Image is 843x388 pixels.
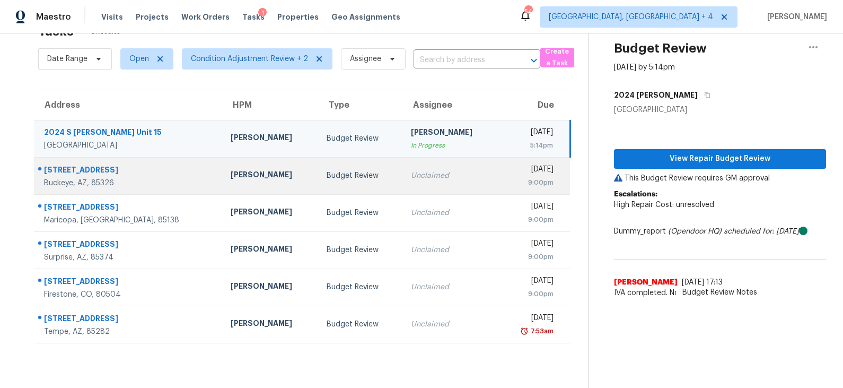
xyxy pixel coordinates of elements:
[331,12,400,22] span: Geo Assignments
[614,43,707,54] h2: Budget Review
[546,46,569,70] span: Create a Task
[258,8,267,19] div: 1
[34,90,222,120] th: Address
[614,191,657,198] b: Escalations:
[44,289,214,300] div: Firestone, CO, 80504
[350,54,381,64] span: Assignee
[231,244,310,257] div: [PERSON_NAME]
[402,90,498,120] th: Assignee
[44,276,214,289] div: [STREET_ADDRESS]
[507,313,554,326] div: [DATE]
[614,277,678,288] span: [PERSON_NAME]
[529,326,554,337] div: 7:53am
[231,206,310,220] div: [PERSON_NAME]
[44,326,214,337] div: Tempe, AZ, 85282
[44,178,214,188] div: Buckeye, AZ, 85326
[520,326,529,337] img: Overdue Alarm Icon
[540,48,574,67] button: Create a Task
[507,127,553,140] div: [DATE]
[507,275,554,289] div: [DATE]
[507,201,554,214] div: [DATE]
[507,214,554,225] div: 9:00pm
[44,202,214,215] div: [STREET_ADDRESS]
[231,318,310,331] div: [PERSON_NAME]
[507,252,554,262] div: 9:00pm
[231,281,310,294] div: [PERSON_NAME]
[231,132,310,145] div: [PERSON_NAME]
[222,90,318,120] th: HPM
[44,313,214,326] div: [STREET_ADDRESS]
[327,282,394,292] div: Budget Review
[414,52,511,68] input: Search by address
[181,12,230,22] span: Work Orders
[411,140,490,151] div: In Progress
[668,228,722,235] i: (Opendoor HQ)
[44,252,214,263] div: Surprise, AZ, 85374
[499,90,570,120] th: Due
[327,208,394,218] div: Budget Review
[36,12,71,22] span: Maestro
[614,105,826,115] div: [GEOGRAPHIC_DATA]
[327,133,394,144] div: Budget Review
[411,245,490,255] div: Unclaimed
[191,54,308,64] span: Condition Adjustment Review + 2
[507,164,554,177] div: [DATE]
[724,228,799,235] i: scheduled for: [DATE]
[277,12,319,22] span: Properties
[507,177,554,188] div: 9:00pm
[38,26,74,37] h2: Tasks
[411,319,490,330] div: Unclaimed
[101,12,123,22] span: Visits
[44,239,214,252] div: [STREET_ADDRESS]
[698,85,712,105] button: Copy Address
[614,62,675,73] div: [DATE] by 5:14pm
[507,140,553,151] div: 5:14pm
[327,319,394,330] div: Budget Review
[622,152,818,166] span: View Repair Budget Review
[614,201,714,209] span: High Repair Cost: unresolved
[327,245,394,255] div: Budget Review
[318,90,402,120] th: Type
[524,6,532,17] div: 54
[242,13,265,21] span: Tasks
[47,54,87,64] span: Date Range
[549,12,713,22] span: [GEOGRAPHIC_DATA], [GEOGRAPHIC_DATA] + 4
[676,287,763,298] span: Budget Review Notes
[507,289,554,299] div: 9:00pm
[614,90,698,100] h5: 2024 [PERSON_NAME]
[614,149,826,169] button: View Repair Budget Review
[129,54,149,64] span: Open
[614,226,826,237] div: Dummy_report
[44,127,214,140] div: 2024 S [PERSON_NAME] Unit 15
[411,170,490,181] div: Unclaimed
[411,208,490,218] div: Unclaimed
[411,282,490,292] div: Unclaimed
[526,53,541,68] button: Open
[44,215,214,226] div: Maricopa, [GEOGRAPHIC_DATA], 85138
[231,169,310,183] div: [PERSON_NAME]
[136,12,169,22] span: Projects
[614,173,826,184] p: This Budget Review requires GM approval
[614,288,826,298] span: IVA completed. No major issues found.
[763,12,827,22] span: [PERSON_NAME]
[411,127,490,140] div: [PERSON_NAME]
[44,165,214,178] div: [STREET_ADDRESS]
[327,170,394,181] div: Budget Review
[507,238,554,252] div: [DATE]
[682,279,723,286] span: [DATE] 17:13
[44,140,214,151] div: [GEOGRAPHIC_DATA]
